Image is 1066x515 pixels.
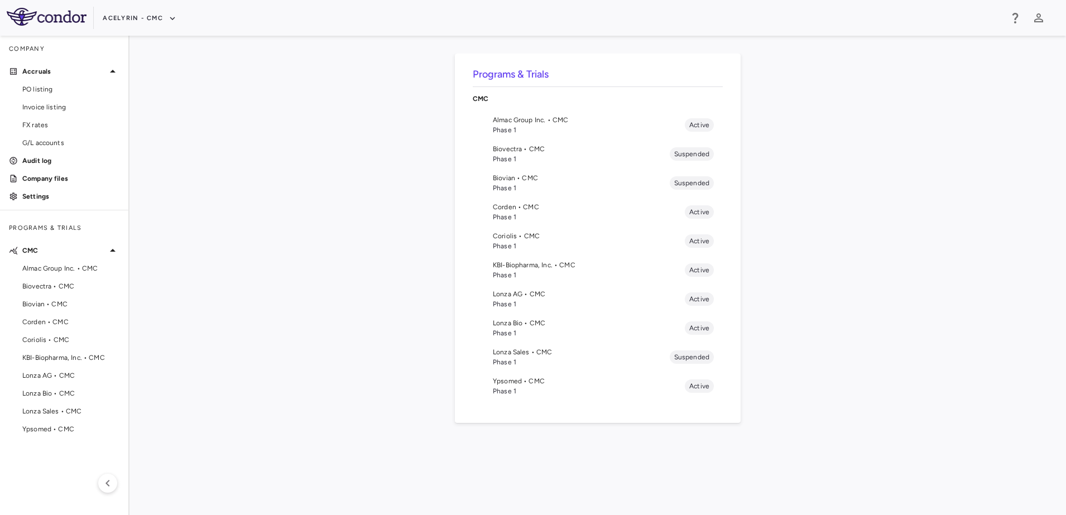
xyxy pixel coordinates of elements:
p: CMC [22,246,106,256]
span: G/L accounts [22,138,119,148]
span: Biovian • CMC [493,173,670,183]
span: Phase 1 [493,241,685,251]
span: KBI-Biopharma, Inc. • CMC [22,353,119,363]
span: Lonza AG • CMC [22,370,119,381]
div: CMC [473,87,723,110]
p: CMC [473,94,723,104]
span: Invoice listing [22,102,119,112]
span: FX rates [22,120,119,130]
p: Accruals [22,66,106,76]
li: Biovectra • CMCPhase 1Suspended [473,139,723,169]
span: Phase 1 [493,125,685,135]
span: Coriolis • CMC [493,231,685,241]
span: Active [685,323,714,333]
li: Corden • CMCPhase 1Active [473,198,723,227]
span: Active [685,265,714,275]
span: Coriolis • CMC [22,335,119,345]
span: Phase 1 [493,270,685,280]
span: Active [685,294,714,304]
img: logo-full-SnFGN8VE.png [7,8,87,26]
span: Lonza Bio • CMC [22,388,119,398]
li: Lonza Sales • CMCPhase 1Suspended [473,343,723,372]
span: Corden • CMC [493,202,685,212]
span: Lonza Sales • CMC [493,347,670,357]
span: Suspended [670,149,714,159]
span: Active [685,236,714,246]
span: Ypsomed • CMC [22,424,119,434]
li: Coriolis • CMCPhase 1Active [473,227,723,256]
span: Phase 1 [493,212,685,222]
span: Phase 1 [493,328,685,338]
p: Audit log [22,156,119,166]
span: Active [685,381,714,391]
span: Phase 1 [493,386,685,396]
span: Lonza Bio • CMC [493,318,685,328]
span: Suspended [670,178,714,188]
li: Lonza AG • CMCPhase 1Active [473,285,723,314]
span: Biovectra • CMC [22,281,119,291]
span: Active [685,120,714,130]
p: Settings [22,191,119,201]
button: Acelyrin - CMC [103,9,176,27]
span: Active [685,207,714,217]
span: Almac Group Inc. • CMC [22,263,119,273]
span: Corden • CMC [22,317,119,327]
span: Phase 1 [493,154,670,164]
span: PO listing [22,84,119,94]
span: Almac Group Inc. • CMC [493,115,685,125]
span: Biovectra • CMC [493,144,670,154]
span: Phase 1 [493,183,670,193]
span: Ypsomed • CMC [493,376,685,386]
li: KBI-Biopharma, Inc. • CMCPhase 1Active [473,256,723,285]
li: Biovian • CMCPhase 1Suspended [473,169,723,198]
span: Lonza Sales • CMC [22,406,119,416]
span: Lonza AG • CMC [493,289,685,299]
span: Suspended [670,352,714,362]
li: Ypsomed • CMCPhase 1Active [473,372,723,401]
span: Biovian • CMC [22,299,119,309]
span: Phase 1 [493,357,670,367]
li: Lonza Bio • CMCPhase 1Active [473,314,723,343]
li: Almac Group Inc. • CMCPhase 1Active [473,110,723,139]
span: Phase 1 [493,299,685,309]
h6: Programs & Trials [473,67,723,82]
p: Company files [22,174,119,184]
span: KBI-Biopharma, Inc. • CMC [493,260,685,270]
